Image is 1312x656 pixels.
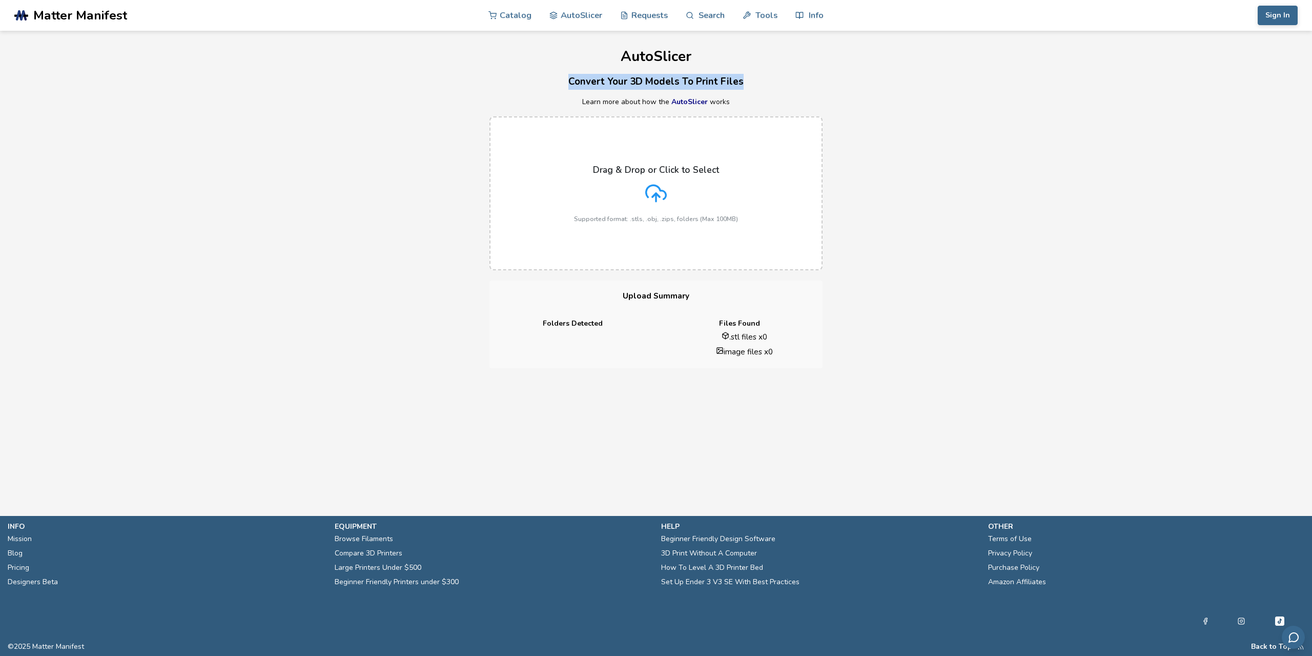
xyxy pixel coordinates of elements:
[8,532,32,546] a: Mission
[988,521,1305,532] p: other
[335,521,651,532] p: equipment
[671,97,708,107] a: AutoSlicer
[8,521,324,532] p: info
[574,215,738,223] p: Supported format: .stls, .obj, .zips, folders (Max 100MB)
[1202,615,1209,627] a: Facebook
[1297,643,1304,651] a: RSS Feed
[1251,643,1292,651] button: Back to Top
[673,346,815,357] li: image files x 0
[1238,615,1245,627] a: Instagram
[489,281,823,312] h3: Upload Summary
[593,165,719,175] p: Drag & Drop or Click to Select
[663,320,815,328] h4: Files Found
[661,561,763,575] a: How To Level A 3D Printer Bed
[497,320,649,328] h4: Folders Detected
[8,643,84,651] span: © 2025 Matter Manifest
[8,561,29,575] a: Pricing
[8,546,23,561] a: Blog
[335,561,421,575] a: Large Printers Under $500
[1282,626,1305,649] button: Send feedback via email
[988,575,1046,589] a: Amazon Affiliates
[335,532,393,546] a: Browse Filaments
[335,546,402,561] a: Compare 3D Printers
[661,532,775,546] a: Beginner Friendly Design Software
[661,521,978,532] p: help
[8,575,58,589] a: Designers Beta
[661,546,757,561] a: 3D Print Without A Computer
[673,331,815,342] li: .stl files x 0
[988,546,1032,561] a: Privacy Policy
[661,575,799,589] a: Set Up Ender 3 V3 SE With Best Practices
[1274,615,1286,627] a: Tiktok
[988,532,1032,546] a: Terms of Use
[988,561,1039,575] a: Purchase Policy
[33,8,127,23] span: Matter Manifest
[335,575,459,589] a: Beginner Friendly Printers under $300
